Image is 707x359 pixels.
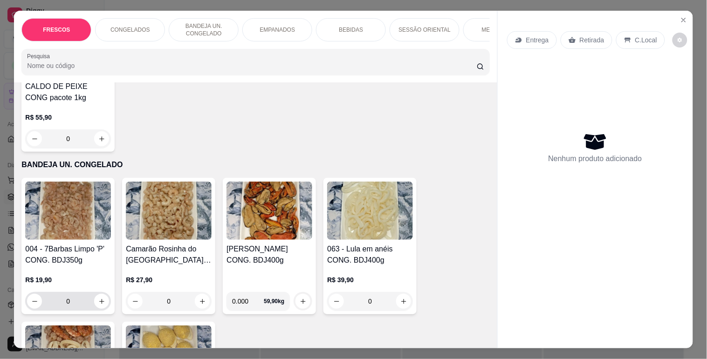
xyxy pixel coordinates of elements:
[25,275,111,284] p: R$ 19,90
[526,35,549,45] p: Entrega
[177,22,231,37] p: BANDEJA UN. CONGELADO
[327,182,413,240] img: product-image
[128,294,143,309] button: decrease-product-quantity
[635,35,657,45] p: C.Local
[195,294,210,309] button: increase-product-quantity
[227,182,312,240] img: product-image
[126,275,212,284] p: R$ 27,90
[126,244,212,266] h4: Camarão Rosinha do [GEOGRAPHIC_DATA] CONG. BDJ350g
[482,26,515,34] p: MERCEARIA
[27,61,477,70] input: Pesquisa
[25,113,111,122] p: R$ 55,90
[232,292,264,311] input: 0.00
[673,33,687,47] button: decrease-product-quantity
[126,182,212,240] img: product-image
[110,26,150,34] p: CONGELADOS
[94,294,109,309] button: increase-product-quantity
[327,275,413,284] p: R$ 39,90
[339,26,363,34] p: BEBIDAS
[94,131,109,146] button: increase-product-quantity
[549,153,642,164] p: Nenhum produto adicionado
[25,182,111,240] img: product-image
[396,294,411,309] button: increase-product-quantity
[25,244,111,266] h4: 004 - 7Barbas Limpo 'P' CONG. BDJ350g
[580,35,604,45] p: Retirada
[676,13,691,27] button: Close
[295,294,310,309] button: increase-product-quantity
[327,244,413,266] h4: 063 - Lula em anéis CONG. BDJ400g
[27,52,53,60] label: Pesquisa
[27,131,42,146] button: decrease-product-quantity
[227,244,312,266] h4: [PERSON_NAME] CONG. BDJ400g
[398,26,451,34] p: SESSÃO ORIENTAL
[27,294,42,309] button: decrease-product-quantity
[43,26,70,34] p: FRESCOS
[21,159,489,170] p: BANDEJA UN. CONGELADO
[25,81,111,103] h4: CALDO DE PEIXE CONG pacote 1kg
[329,294,344,309] button: decrease-product-quantity
[260,26,295,34] p: EMPANADOS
